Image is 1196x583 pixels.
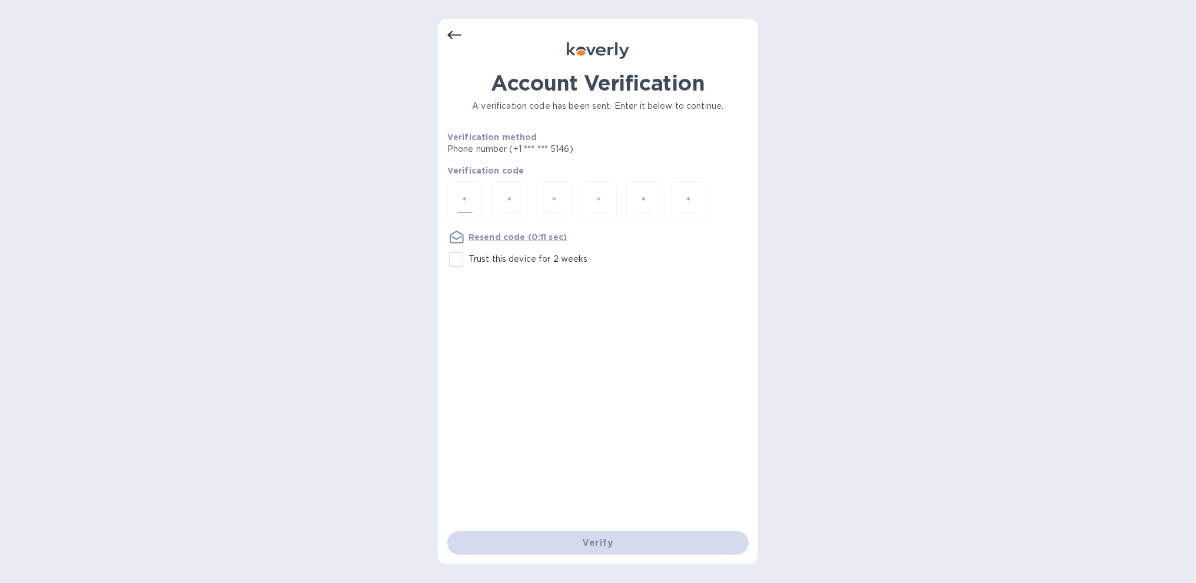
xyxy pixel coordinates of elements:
[469,253,588,265] p: Trust this device for 2 weeks
[447,143,663,155] p: Phone number (+1 *** *** 5146)
[447,132,537,142] b: Verification method
[447,165,749,176] p: Verification code
[469,232,567,242] u: Resend code (0:11 sec)
[447,100,749,112] p: A verification code has been sent. Enter it below to continue.
[447,71,749,95] h1: Account Verification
